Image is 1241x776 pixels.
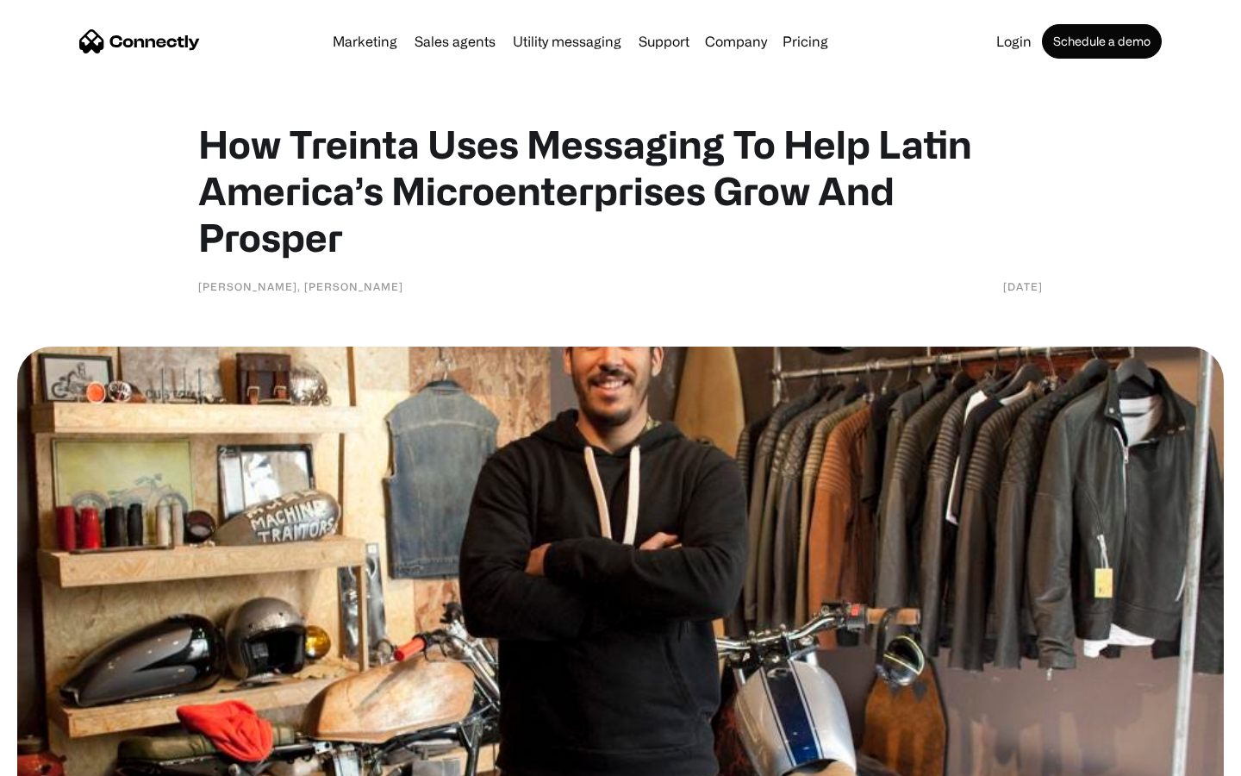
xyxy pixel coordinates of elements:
a: home [79,28,200,54]
div: Company [705,29,767,53]
a: Support [632,34,696,48]
a: Utility messaging [506,34,628,48]
ul: Language list [34,746,103,770]
h1: How Treinta Uses Messaging To Help Latin America’s Microenterprises Grow And Prosper [198,121,1043,260]
div: [DATE] [1003,278,1043,295]
a: Marketing [326,34,404,48]
a: Pricing [776,34,835,48]
a: Schedule a demo [1042,24,1162,59]
div: [PERSON_NAME], [PERSON_NAME] [198,278,403,295]
a: Sales agents [408,34,502,48]
div: Company [700,29,772,53]
a: Login [989,34,1038,48]
aside: Language selected: English [17,746,103,770]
